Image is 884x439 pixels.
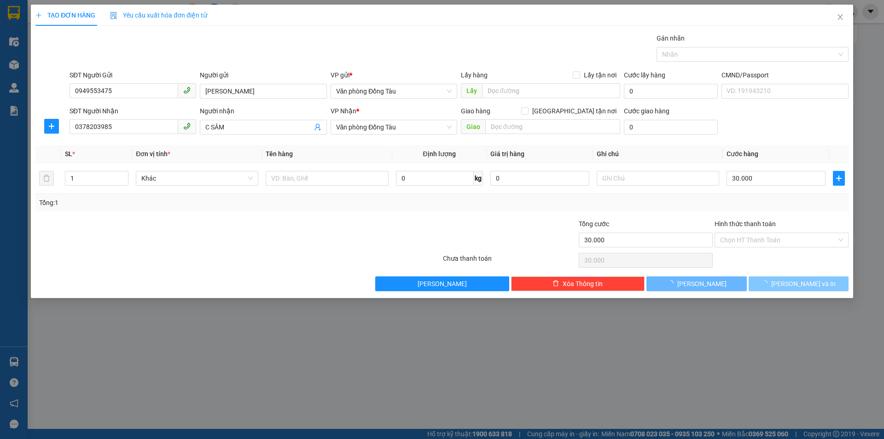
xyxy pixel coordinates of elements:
span: close [837,13,844,21]
div: SĐT Người Nhận [70,106,196,116]
div: Tổng: 1 [39,198,341,208]
label: Hình thức thanh toán [715,220,776,228]
span: phone [183,123,191,130]
button: [PERSON_NAME] [646,276,746,291]
span: SL [65,150,72,158]
span: Khác [141,171,253,185]
div: Chưa thanh toán [442,253,578,269]
span: TẠO ĐƠN HÀNG [35,12,95,19]
li: 01A03 [GEOGRAPHIC_DATA], [GEOGRAPHIC_DATA] ( bên cạnh cây xăng bến xe phía Bắc cũ) [51,23,209,57]
span: [PERSON_NAME] và In [771,279,836,289]
div: CMND/Passport [721,70,848,80]
span: user-add [314,123,321,131]
div: Người gửi [200,70,326,80]
span: Văn phòng Đồng Tàu [336,120,452,134]
span: [GEOGRAPHIC_DATA] tận nơi [529,106,620,116]
input: 0 [490,171,589,186]
button: Close [827,5,853,30]
label: Gán nhãn [657,35,685,42]
span: Định lượng [423,150,456,158]
label: Cước giao hàng [624,107,669,115]
label: Cước lấy hàng [624,71,665,79]
input: Cước giao hàng [624,120,718,135]
span: Yêu cầu xuất hóa đơn điện tử [110,12,207,19]
span: Giao hàng [461,107,490,115]
span: kg [474,171,483,186]
span: VP Nhận [331,107,356,115]
span: Tổng cước [579,220,609,228]
div: VP gửi [331,70,457,80]
span: Xóa Thông tin [563,279,603,289]
input: VD: Bàn, Ghế [266,171,388,186]
span: [PERSON_NAME] [677,279,727,289]
span: [PERSON_NAME] [418,279,467,289]
span: Lấy [461,83,482,98]
button: [PERSON_NAME] và In [749,276,849,291]
button: [PERSON_NAME] [375,276,509,291]
input: Ghi Chú [597,171,719,186]
span: Đơn vị tính [136,150,170,158]
th: Ghi chú [593,145,723,163]
input: Dọc đường [482,83,620,98]
span: loading [667,280,677,287]
span: Lấy hàng [461,71,488,79]
button: plus [44,119,59,134]
button: delete [39,171,54,186]
button: deleteXóa Thông tin [511,276,645,291]
span: delete [552,280,559,287]
input: Cước lấy hàng [624,84,718,99]
img: icon [110,12,117,19]
button: plus [833,171,845,186]
div: SĐT Người Gửi [70,70,196,80]
span: Văn phòng Đồng Tàu [336,84,452,98]
span: Giá trị hàng [490,150,524,158]
span: Lấy tận nơi [580,70,620,80]
li: Hotline: 1900888999 [51,57,209,69]
div: Người nhận [200,106,326,116]
span: Giao [461,119,485,134]
input: Dọc đường [485,119,620,134]
span: phone [183,87,191,94]
span: plus [833,175,844,182]
span: plus [35,12,42,18]
span: loading [761,280,771,287]
span: plus [45,123,58,130]
span: Cước hàng [727,150,758,158]
img: logo.jpg [12,12,58,58]
span: Tên hàng [266,150,293,158]
b: 36 Limousine [97,11,163,22]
